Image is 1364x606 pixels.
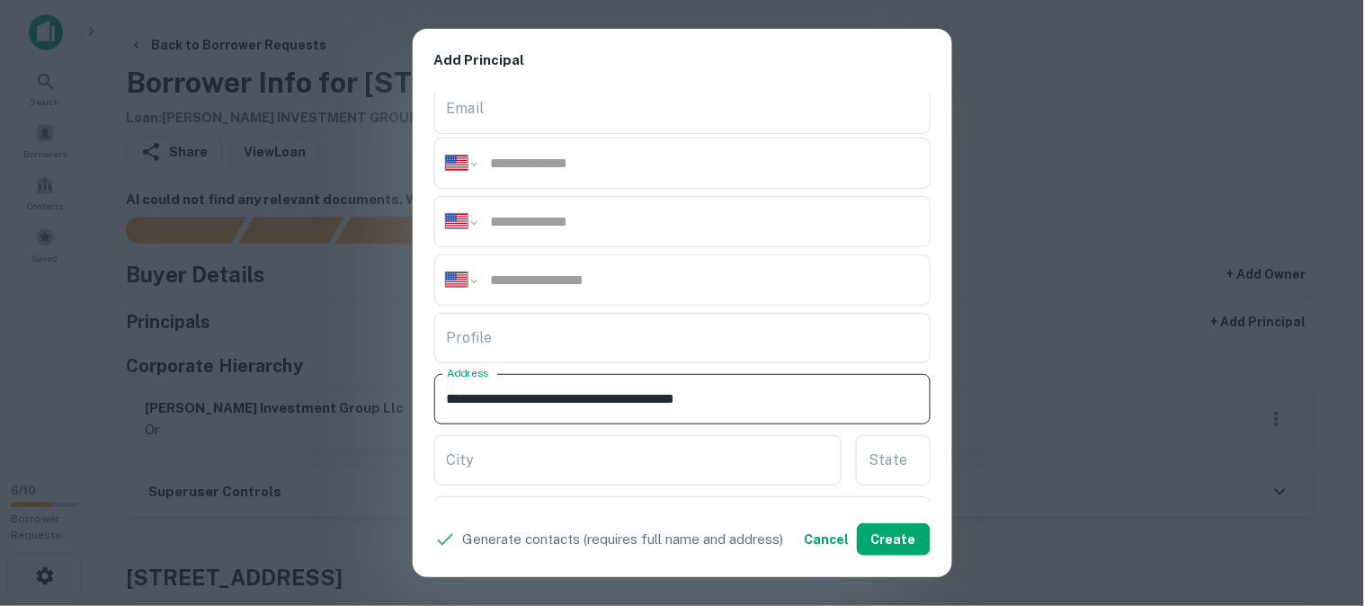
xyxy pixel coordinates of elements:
[857,523,931,556] button: Create
[447,366,488,381] label: Address
[413,29,952,93] h2: Add Principal
[1274,462,1364,548] iframe: Chat Widget
[463,529,784,550] p: Generate contacts (requires full name and address)
[798,523,857,556] button: Cancel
